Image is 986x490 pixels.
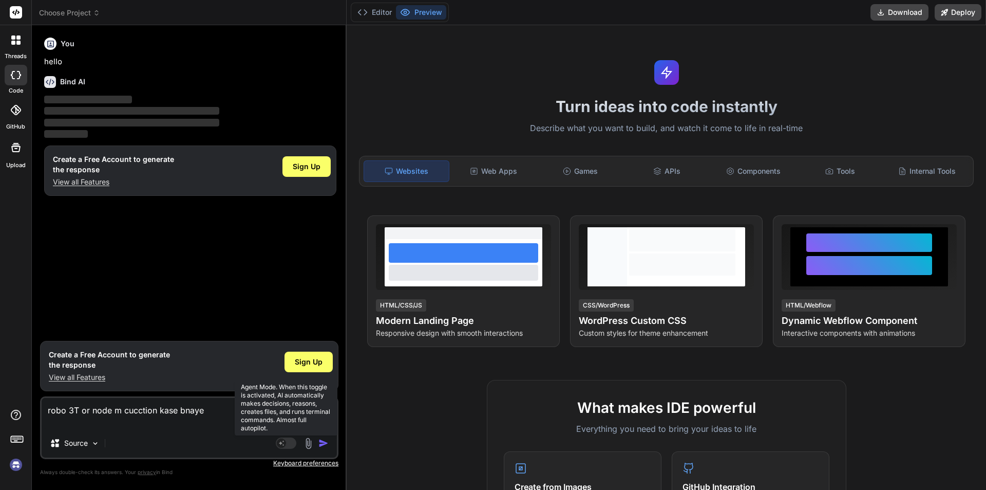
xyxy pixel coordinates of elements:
[353,122,980,135] p: Describe what you want to build, and watch it come to life in real-time
[44,119,219,126] span: ‌
[782,314,957,328] h4: Dynamic Webflow Component
[364,160,449,182] div: Websites
[504,397,829,419] h2: What makes IDE powerful
[376,314,551,328] h4: Modern Landing Page
[61,39,74,49] h6: You
[798,160,883,182] div: Tools
[40,459,338,467] p: Keyboard preferences
[9,86,23,95] label: code
[42,398,337,429] textarea: robo 3T or node m cucction kase bnaye
[138,469,156,475] span: privacy
[274,437,298,449] button: Agent Mode. When this toggle is activated, AI automatically makes decisions, reasons, creates fil...
[782,328,957,338] p: Interactive components with animations
[91,439,100,448] img: Pick Models
[579,328,754,338] p: Custom styles for theme enhancement
[624,160,709,182] div: APIs
[60,77,85,87] h6: Bind AI
[49,372,170,383] p: View all Features
[579,314,754,328] h4: WordPress Custom CSS
[353,97,980,116] h1: Turn ideas into code instantly
[711,160,796,182] div: Components
[40,467,338,477] p: Always double-check its answers. Your in Bind
[64,438,88,448] p: Source
[44,56,336,68] p: hello
[318,438,329,448] img: icon
[293,161,320,172] span: Sign Up
[538,160,623,182] div: Games
[884,160,969,182] div: Internal Tools
[39,8,100,18] span: Choose Project
[53,154,174,175] h1: Create a Free Account to generate the response
[579,299,634,312] div: CSS/WordPress
[353,5,396,20] button: Editor
[6,122,25,131] label: GitHub
[504,423,829,435] p: Everything you need to bring your ideas to life
[295,357,323,367] span: Sign Up
[935,4,981,21] button: Deploy
[44,96,132,103] span: ‌
[396,5,446,20] button: Preview
[49,350,170,370] h1: Create a Free Account to generate the response
[870,4,928,21] button: Download
[451,160,536,182] div: Web Apps
[6,161,26,170] label: Upload
[44,130,88,138] span: ‌
[376,328,551,338] p: Responsive design with smooth interactions
[7,456,25,474] img: signin
[782,299,836,312] div: HTML/Webflow
[53,177,174,187] p: View all Features
[302,438,314,449] img: attachment
[5,52,27,61] label: threads
[376,299,426,312] div: HTML/CSS/JS
[44,107,219,115] span: ‌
